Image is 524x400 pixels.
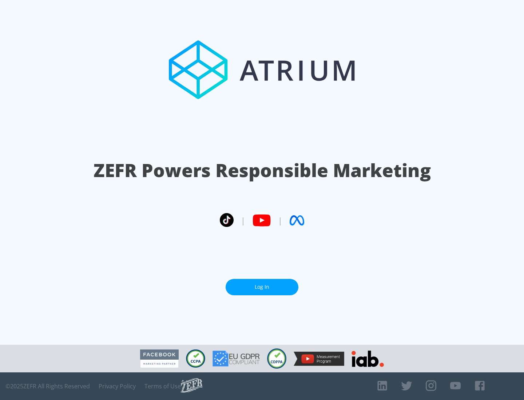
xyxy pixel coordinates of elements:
span: © 2025 ZEFR All Rights Reserved [5,383,90,390]
img: IAB [352,351,384,367]
img: GDPR Compliant [213,351,260,367]
a: Privacy Policy [99,383,136,390]
a: Log In [226,279,298,295]
img: YouTube Measurement Program [294,352,344,366]
h1: ZEFR Powers Responsible Marketing [94,158,431,183]
img: COPPA Compliant [267,348,286,369]
img: Facebook Marketing Partner [140,349,179,368]
a: Terms of Use [144,383,181,390]
img: CCPA Compliant [186,349,205,368]
span: | [241,215,245,226]
span: | [278,215,282,226]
